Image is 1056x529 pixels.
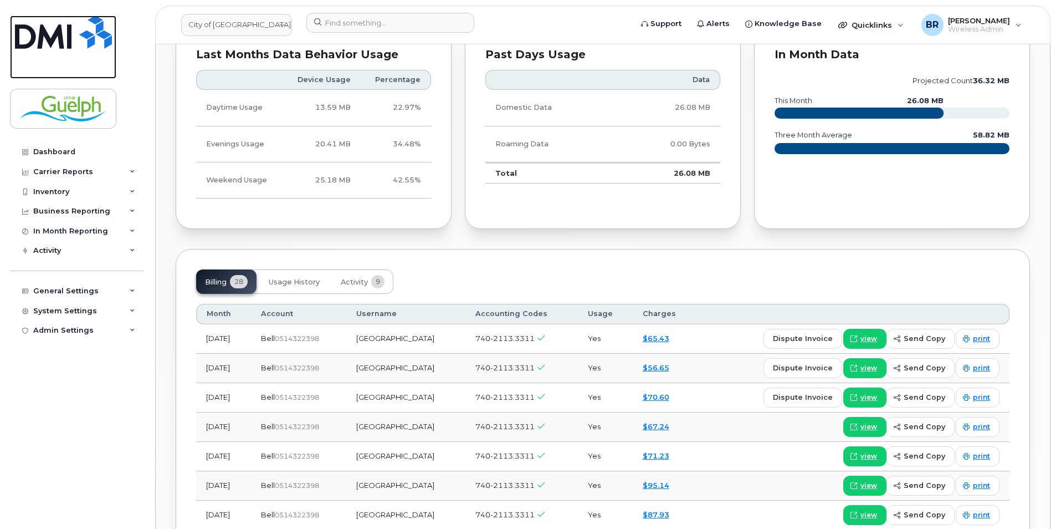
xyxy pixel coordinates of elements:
div: Quicklinks [831,14,911,36]
span: send copy [904,333,945,344]
td: [GEOGRAPHIC_DATA] [346,442,466,471]
a: view [843,446,886,466]
a: print [956,358,999,378]
a: print [956,505,999,525]
span: 740-2113.3311 [475,451,535,460]
span: send copy [904,510,945,520]
td: Yes [578,324,633,354]
span: view [860,334,877,344]
a: Knowledge Base [737,13,829,35]
span: Quicklinks [852,21,892,29]
td: [DATE] [196,413,251,442]
th: Username [346,304,466,324]
td: [DATE] [196,354,251,383]
a: City of Guelph [181,14,292,36]
td: [GEOGRAPHIC_DATA] [346,324,466,354]
td: 26.08 MB [617,162,720,184]
span: 740-2113.3311 [475,334,535,343]
td: Yes [578,442,633,471]
span: BR [926,18,939,32]
span: view [860,510,877,520]
a: print [956,476,999,496]
a: view [843,505,886,525]
button: send copy [886,417,955,437]
span: 0514322398 [275,423,319,431]
span: Bell [261,481,275,490]
button: send copy [886,476,955,496]
a: view [843,388,886,408]
td: Total [485,162,617,184]
text: projected count [913,77,1009,85]
text: 58.82 MB [973,131,1009,139]
a: print [956,446,999,466]
a: Support [633,13,689,35]
div: Past Days Usage [485,49,720,60]
td: Evenings Usage [196,126,283,162]
span: Alerts [706,18,730,29]
span: 740-2113.3311 [475,363,535,372]
span: 0514322398 [275,334,319,343]
span: print [973,481,990,491]
th: Month [196,304,251,324]
span: view [860,481,877,491]
div: Brendan Raftis [914,14,1029,36]
button: dispute invoice [763,388,842,408]
span: Knowledge Base [755,18,822,29]
td: 0.00 Bytes [617,126,720,162]
td: 22.97% [361,90,431,126]
td: [GEOGRAPHIC_DATA] [346,354,466,383]
span: 0514322398 [275,393,319,401]
td: [DATE] [196,324,251,354]
a: print [956,417,999,437]
th: Charges [633,304,698,324]
span: print [973,422,990,432]
td: 42.55% [361,162,431,199]
a: print [956,388,999,408]
td: Yes [578,471,633,501]
th: Device Usage [283,70,361,90]
td: 13.59 MB [283,90,361,126]
span: Bell [261,393,275,401]
span: send copy [904,421,945,432]
td: Weekend Usage [196,162,283,199]
span: view [860,393,877,403]
button: send copy [886,505,955,525]
a: $56.65 [643,363,669,372]
a: print [956,329,999,349]
button: dispute invoice [763,358,842,378]
td: Domestic Data [485,90,617,126]
span: 0514322398 [275,452,319,460]
a: $70.60 [643,393,669,401]
td: 34.48% [361,126,431,162]
span: send copy [904,392,945,403]
button: dispute invoice [763,329,842,349]
span: print [973,393,990,403]
a: view [843,417,886,437]
span: send copy [904,451,945,461]
span: 0514322398 [275,511,319,519]
a: $87.93 [643,510,669,519]
span: Wireless Admin [948,25,1010,34]
a: $67.24 [643,422,669,431]
text: three month average [774,131,852,139]
td: 26.08 MB [617,90,720,126]
button: send copy [886,388,955,408]
span: Bell [261,510,275,519]
span: print [973,334,990,344]
span: 740-2113.3311 [475,393,535,401]
a: view [843,476,886,496]
span: print [973,363,990,373]
td: Yes [578,413,633,442]
span: print [973,451,990,461]
th: Data [617,70,720,90]
span: Bell [261,451,275,460]
th: Percentage [361,70,431,90]
span: print [973,510,990,520]
span: send copy [904,363,945,373]
th: Account [251,304,346,324]
td: Roaming Data [485,126,617,162]
tspan: 36.32 MB [973,77,1009,85]
span: Activity [341,278,368,287]
td: [DATE] [196,471,251,501]
div: In Month Data [775,49,1009,60]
